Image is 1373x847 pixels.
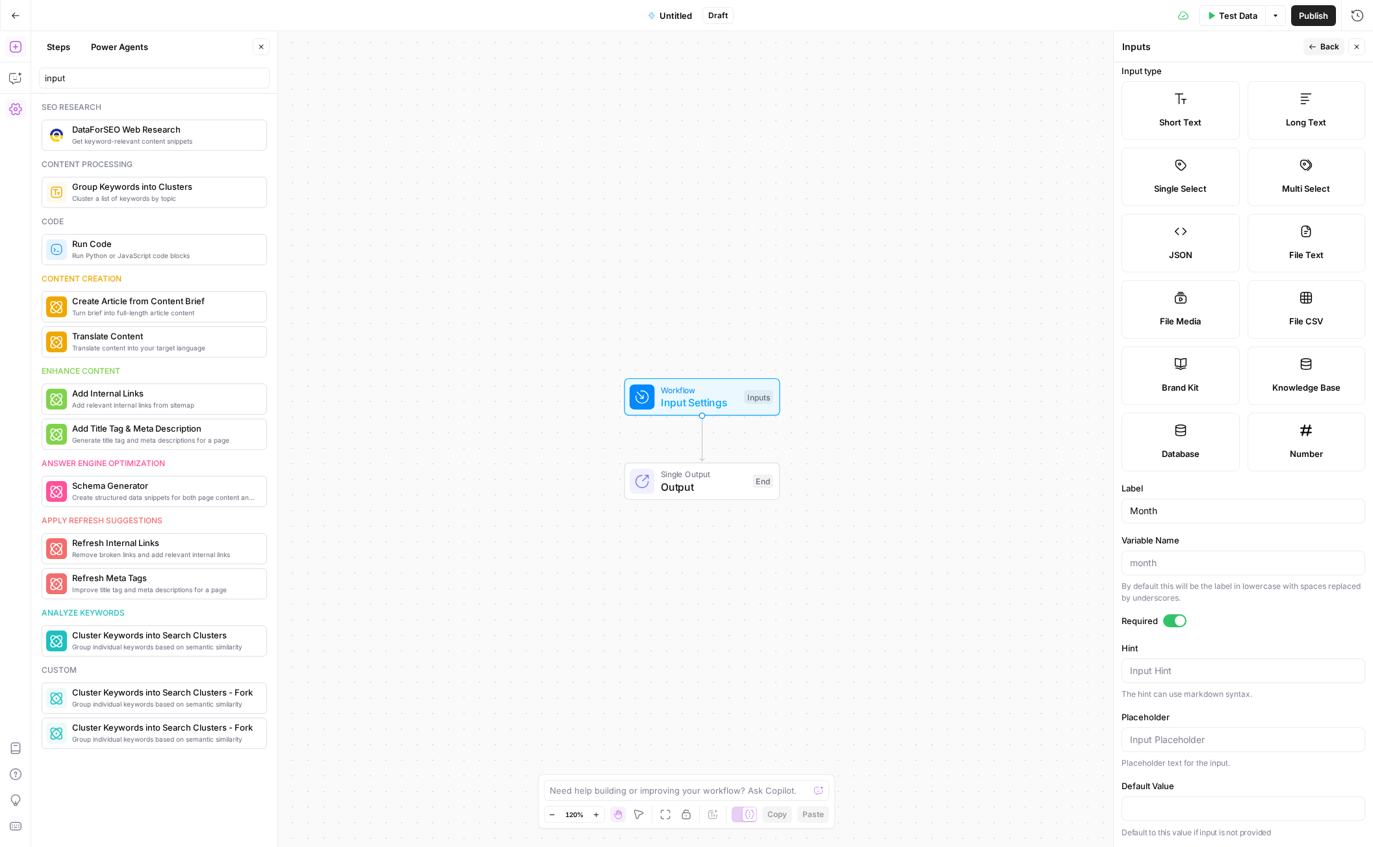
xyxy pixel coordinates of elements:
span: Publish [1299,9,1328,22]
label: Label [1122,482,1365,495]
span: Cluster a list of keywords by topic [72,193,256,203]
span: Cluster Keywords into Search Clusters [72,629,256,642]
span: File CSV [1289,315,1323,328]
div: Enhance content [42,365,267,377]
img: 14hgftugzlhicq6oh3k7w4rc46c1 [50,186,63,199]
img: tab_keywords_by_traffic_grey.svg [129,75,140,86]
img: tab_domain_overview_orange.svg [35,75,45,86]
span: Create structured data snippets for both page content and images [72,492,256,502]
span: Single Select [1154,182,1207,195]
button: Paste [797,806,829,823]
span: Knowledge Base [1272,381,1341,394]
div: Inputs [744,390,773,404]
label: Placeholder [1122,710,1365,723]
span: Remove broken links and add relevant internal links [72,549,256,560]
div: Content creation [42,273,267,285]
span: Test Data [1219,9,1257,22]
div: Apply refresh suggestions [42,515,267,527]
button: Power Agents [83,36,156,57]
span: Draft [708,10,728,21]
span: Multi Select [1282,182,1330,195]
div: v 4.0.25 [36,21,64,31]
span: JSON [1169,248,1192,261]
span: Brand Kit [1162,381,1199,394]
textarea: Inputs [1122,40,1151,53]
g: Edge from start to end [700,416,704,462]
div: Keywords by Traffic [144,77,219,85]
span: Cluster Keywords into Search Clusters - Fork [72,686,256,699]
input: Input Placeholder [1130,733,1357,746]
div: Domain Overview [49,77,116,85]
span: DataForSEO Web Research [72,123,256,136]
label: Hint [1122,642,1365,655]
label: Required [1122,614,1365,627]
span: Group individual keywords based on semantic similarity [72,699,256,709]
button: Untitled [640,5,700,26]
span: Add Title Tag & Meta Description [72,422,256,435]
span: Untitled [660,9,692,22]
span: Single Output [661,468,747,480]
div: Custom [42,664,267,676]
label: Variable Name [1122,534,1365,547]
label: Input type [1122,64,1365,77]
span: File Media [1160,315,1201,328]
span: Refresh Meta Tags [72,571,256,584]
span: Cluster Keywords into Search Clusters - Fork [72,721,256,734]
div: Single OutputOutputEnd [582,463,823,501]
span: Group Keywords into Clusters [72,180,256,193]
button: Back [1303,38,1344,55]
img: website_grey.svg [21,34,31,44]
span: Paste [802,809,824,820]
div: Placeholder text for the input. [1122,757,1365,769]
span: Output [661,479,747,495]
span: Group individual keywords based on semantic similarity [72,642,256,652]
span: Translate content into your target language [72,343,256,353]
span: Create Article from Content Brief [72,294,256,307]
span: Back [1320,41,1339,53]
div: Domain: [DOMAIN_NAME] [34,34,143,44]
div: By default this will be the label in lowercase with spaces replaced by underscores. [1122,580,1365,604]
div: Code [42,216,267,228]
input: Input Label [1130,504,1357,517]
span: Add relevant internal links from sitemap [72,400,256,410]
button: Copy [762,806,792,823]
button: Publish [1291,5,1336,26]
span: Refresh Internal Links [72,536,256,549]
div: The hint can use markdown syntax. [1122,688,1365,700]
span: Add Internal Links [72,387,256,400]
span: Turn brief into full-length article content [72,307,256,318]
span: Number [1290,447,1323,460]
button: Test Data [1199,5,1265,26]
span: Run Python or JavaScript code blocks [72,250,256,261]
div: End [753,475,773,489]
span: Schema Generator [72,479,256,492]
span: Improve title tag and meta descriptions for a page [72,584,256,595]
span: Input Settings [661,395,738,410]
span: Long Text [1286,116,1326,129]
p: Default to this value if input is not provided [1122,826,1365,839]
span: Workflow [661,384,738,396]
span: Run Code [72,237,256,250]
span: Database [1162,447,1200,460]
span: Copy [767,809,787,820]
span: Translate Content [72,330,256,343]
div: WorkflowInput SettingsInputs [582,378,823,416]
button: Steps [39,36,78,57]
div: Analyze keywords [42,607,267,619]
input: Search steps [45,72,264,85]
span: 120% [565,809,584,820]
span: Generate title tag and meta descriptions for a page [72,435,256,445]
span: File Text [1289,248,1324,261]
div: Seo research [42,101,267,113]
div: Content processing [42,159,267,170]
span: Short Text [1159,116,1201,129]
div: Answer engine optimization [42,458,267,469]
span: Group individual keywords based on semantic similarity [72,734,256,744]
img: logo_orange.svg [21,21,31,31]
img: 3hnddut9cmlpnoegpdll2wmnov83 [50,129,63,142]
label: Default Value [1122,779,1365,792]
span: Get keyword-relevant content snippets [72,136,256,146]
input: month [1130,556,1357,569]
